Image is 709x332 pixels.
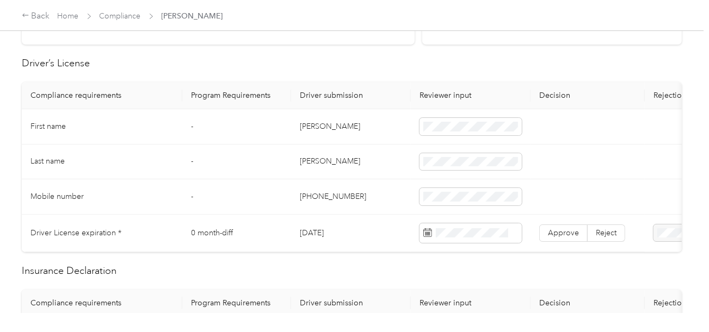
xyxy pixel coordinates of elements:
[291,82,411,109] th: Driver submission
[30,228,121,237] span: Driver License expiration *
[22,56,682,71] h2: Driver’s License
[411,82,531,109] th: Reviewer input
[30,122,66,131] span: First name
[291,179,411,215] td: [PHONE_NUMBER]
[22,290,182,317] th: Compliance requirements
[182,179,291,215] td: -
[162,10,223,22] span: [PERSON_NAME]
[548,228,579,237] span: Approve
[58,11,79,21] a: Home
[22,179,182,215] td: Mobile number
[22,145,182,180] td: Last name
[411,290,531,317] th: Reviewer input
[100,11,141,21] a: Compliance
[182,290,291,317] th: Program Requirements
[22,264,682,278] h2: Insurance Declaration
[291,109,411,145] td: [PERSON_NAME]
[648,271,709,332] iframe: Everlance-gr Chat Button Frame
[531,82,645,109] th: Decision
[291,215,411,252] td: [DATE]
[22,82,182,109] th: Compliance requirements
[596,228,616,237] span: Reject
[182,109,291,145] td: -
[182,145,291,180] td: -
[22,215,182,252] td: Driver License expiration *
[30,192,84,201] span: Mobile number
[182,215,291,252] td: 0 month-diff
[22,109,182,145] td: First name
[30,156,65,166] span: Last name
[291,290,411,317] th: Driver submission
[291,145,411,180] td: [PERSON_NAME]
[531,290,645,317] th: Decision
[182,82,291,109] th: Program Requirements
[22,10,50,23] div: Back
